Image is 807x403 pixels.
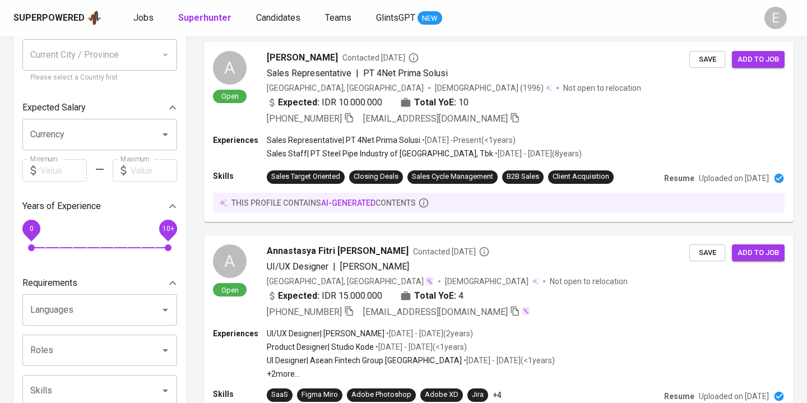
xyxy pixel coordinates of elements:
p: Product Designer | Studio Kode [267,341,374,353]
div: Closing Deals [354,172,398,182]
span: [PHONE_NUMBER] [267,307,342,317]
p: Skills [213,388,267,400]
a: Superpoweredapp logo [13,10,102,26]
svg: By Batam recruiter [408,52,419,63]
span: Open [217,91,243,101]
a: Teams [325,11,354,25]
span: [PERSON_NAME] [340,261,409,272]
span: [EMAIL_ADDRESS][DOMAIN_NAME] [363,307,508,317]
p: Sales Staff | PT Steel Pipe Industry of [GEOGRAPHIC_DATA], Tbk [267,148,493,159]
div: Expected Salary [22,96,177,119]
span: 0 [29,225,33,233]
a: Candidates [256,11,303,25]
span: [PHONE_NUMBER] [267,113,342,124]
div: Sales Target Oriented [271,172,340,182]
div: [GEOGRAPHIC_DATA], [GEOGRAPHIC_DATA] [267,276,434,287]
button: Open [157,302,173,318]
p: this profile contains contents [231,197,416,209]
span: Candidates [256,12,300,23]
span: Jobs [133,12,154,23]
p: Uploaded on [DATE] [699,391,769,402]
span: | [356,67,359,80]
span: | [333,260,336,274]
b: Total YoE: [414,289,456,303]
button: Open [157,383,173,399]
p: Skills [213,170,267,182]
div: Figma Miro [302,390,338,400]
img: magic_wand.svg [425,277,434,286]
p: UI Designer | Asean Fintech Group [GEOGRAPHIC_DATA] [267,355,462,366]
span: Add to job [738,247,779,260]
span: PT 4Net Prima Solusi [363,68,448,78]
p: Requirements [22,276,77,290]
a: GlintsGPT NEW [376,11,442,25]
span: Annastasya Fitri [PERSON_NAME] [267,244,409,258]
span: 10 [458,96,469,109]
p: Resume [664,391,694,402]
div: IDR 10.000.000 [267,96,382,109]
div: A [213,51,247,85]
span: AI-generated [321,198,375,207]
button: Save [689,244,725,262]
span: Open [217,285,243,295]
span: Save [695,247,720,260]
span: [EMAIL_ADDRESS][DOMAIN_NAME] [363,113,508,124]
div: A [213,244,247,278]
a: Superhunter [178,11,234,25]
a: AOpen[PERSON_NAME]Contacted [DATE]Sales Representative|PT 4Net Prima Solusi[GEOGRAPHIC_DATA], [GE... [204,42,794,222]
div: [GEOGRAPHIC_DATA], [GEOGRAPHIC_DATA] [267,82,424,94]
p: Please select a Country first [30,72,169,84]
p: Experiences [213,328,267,339]
p: • [DATE] - [DATE] ( 2 years ) [384,328,473,339]
span: [DEMOGRAPHIC_DATA] [445,276,530,287]
p: Expected Salary [22,101,86,114]
button: Open [157,127,173,142]
p: Not open to relocation [563,82,641,94]
p: +2 more ... [267,368,555,379]
span: Add to job [738,53,779,66]
div: Adobe Photoshop [351,390,411,400]
button: Add to job [732,51,785,68]
svg: By Batam recruiter [479,246,490,257]
p: • [DATE] - [DATE] ( 8 years ) [493,148,582,159]
span: Save [695,53,720,66]
img: app logo [87,10,102,26]
b: Expected: [278,289,319,303]
b: Total YoE: [414,96,456,109]
span: Teams [325,12,351,23]
div: B2B Sales [507,172,539,182]
div: (1996) [435,82,552,94]
div: Sales Cycle Management [412,172,493,182]
p: Sales Representative | PT 4Net Prima Solusi [267,135,420,146]
div: E [764,7,787,29]
p: Years of Experience [22,200,101,213]
a: Jobs [133,11,156,25]
button: Add to job [732,244,785,262]
div: IDR 15.000.000 [267,289,382,303]
span: NEW [418,13,442,24]
input: Value [131,159,177,182]
button: Save [689,51,725,68]
div: Requirements [22,272,177,294]
p: Not open to relocation [550,276,628,287]
div: SaaS [271,390,288,400]
b: Expected: [278,96,319,109]
p: UI/UX Designer | [PERSON_NAME] [267,328,384,339]
span: Contacted [DATE] [342,52,419,63]
span: 10+ [162,225,174,233]
span: [PERSON_NAME] [267,51,338,64]
span: [DEMOGRAPHIC_DATA] [435,82,520,94]
p: • [DATE] - Present ( <1 years ) [420,135,516,146]
input: Value [40,159,87,182]
div: Adobe XD [425,390,458,400]
div: Years of Experience [22,195,177,217]
span: GlintsGPT [376,12,415,23]
div: Superpowered [13,12,85,25]
span: 4 [458,289,463,303]
div: Jira [472,390,484,400]
p: • [DATE] - [DATE] ( <1 years ) [462,355,555,366]
b: Superhunter [178,12,231,23]
span: Contacted [DATE] [413,246,490,257]
img: magic_wand.svg [521,307,530,316]
span: Sales Representative [267,68,351,78]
